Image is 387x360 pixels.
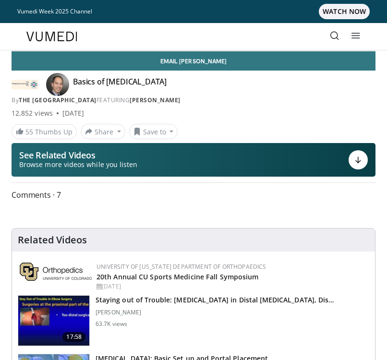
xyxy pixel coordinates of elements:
span: 55 [25,127,33,136]
img: 355603a8-37da-49b6-856f-e00d7e9307d3.png.150x105_q85_autocrop_double_scale_upscale_version-0.2.png [20,263,92,281]
a: [PERSON_NAME] [130,96,181,104]
h3: Staying out of Trouble: [MEDICAL_DATA] in Distal [MEDICAL_DATA], Dis… [96,295,334,305]
p: [PERSON_NAME] [96,309,334,316]
a: University of [US_STATE] Department of Orthopaedics [97,263,266,271]
a: The [GEOGRAPHIC_DATA] [19,96,97,104]
div: By FEATURING [12,96,375,105]
button: Save to [129,124,178,139]
a: Email [PERSON_NAME] [12,51,375,71]
h4: Related Videos [18,234,87,246]
div: [DATE] [62,108,84,118]
h4: Basics of [MEDICAL_DATA] [73,77,167,92]
a: 20th Annual CU Sports Medicine Fall Symposium [97,272,259,281]
img: VuMedi Logo [26,32,77,41]
p: See Related Videos [19,150,137,160]
div: [DATE] [97,282,367,291]
a: Vumedi Week 2025 ChannelWATCH NOW [17,4,370,19]
span: 12,852 views [12,108,53,118]
img: Q2xRg7exoPLTwO8X4xMDoxOjB1O8AjAz_1.150x105_q85_crop-smart_upscale.jpg [18,296,89,346]
button: Share [81,124,125,139]
span: 17:58 [62,332,85,342]
button: See Related Videos Browse more videos while you listen [12,143,375,177]
p: 63.7K views [96,320,127,328]
img: Avatar [46,73,69,96]
span: Comments 7 [12,189,375,201]
span: Browse more videos while you listen [19,160,137,169]
a: 55 Thumbs Up [12,124,77,139]
span: WATCH NOW [319,4,370,19]
img: The Philadelphia Hand Center [12,77,38,92]
a: 17:58 Staying out of Trouble: [MEDICAL_DATA] in Distal [MEDICAL_DATA], Dis… [PERSON_NAME] 63.7K v... [18,295,369,346]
